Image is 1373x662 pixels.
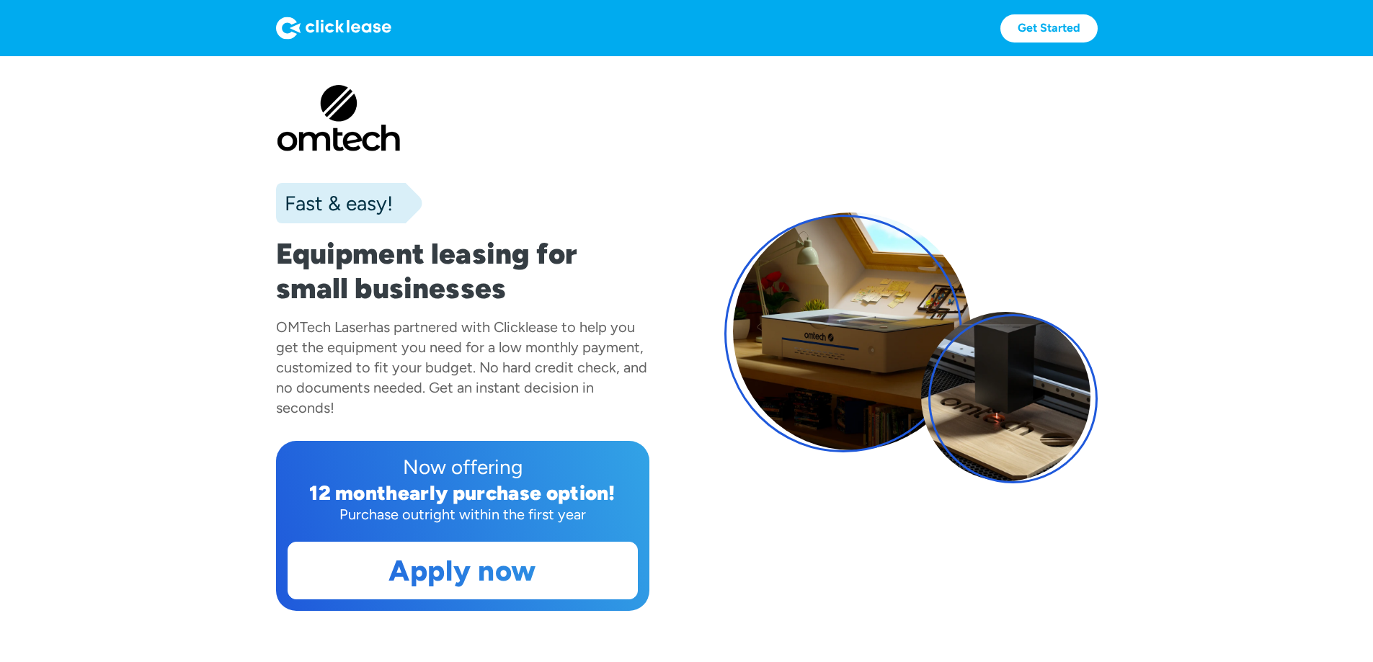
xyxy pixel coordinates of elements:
[288,452,638,481] div: Now offering
[276,318,647,416] div: has partnered with Clicklease to help you get the equipment you need for a low monthly payment, c...
[276,17,391,40] img: Logo
[288,542,637,599] a: Apply now
[276,189,393,218] div: Fast & easy!
[288,504,638,524] div: Purchase outright within the first year
[276,236,649,305] h1: Equipment leasing for small businesses
[1000,14,1098,43] a: Get Started
[276,318,368,336] div: OMTech Laser
[309,480,398,505] div: 12 month
[398,480,616,505] div: early purchase option!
